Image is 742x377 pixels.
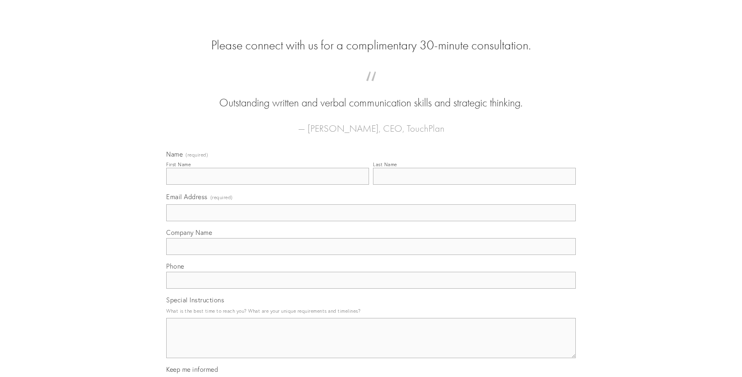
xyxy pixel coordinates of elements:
h2: Please connect with us for a complimentary 30-minute consultation. [166,38,576,53]
blockquote: Outstanding written and verbal communication skills and strategic thinking. [179,79,563,111]
figcaption: — [PERSON_NAME], CEO, TouchPlan [179,111,563,137]
span: “ [179,79,563,95]
p: What is the best time to reach you? What are your unique requirements and timelines? [166,306,576,316]
span: (required) [210,192,233,203]
span: Phone [166,262,184,270]
span: Company Name [166,228,212,236]
span: Email Address [166,193,208,201]
span: Name [166,150,183,158]
span: Keep me informed [166,365,218,373]
span: (required) [185,153,208,157]
span: Special Instructions [166,296,224,304]
div: First Name [166,161,191,167]
div: Last Name [373,161,397,167]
